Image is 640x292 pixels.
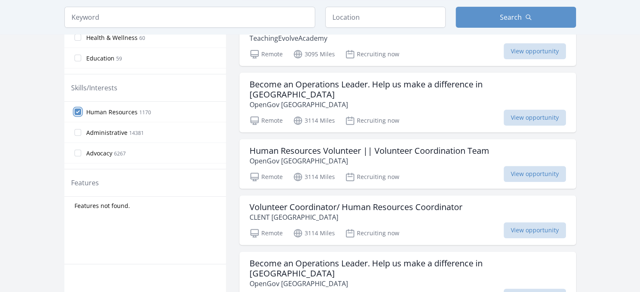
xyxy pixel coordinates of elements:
[504,110,566,126] span: View opportunity
[116,55,122,62] span: 59
[250,258,566,279] h3: Become an Operations Leader. Help us make a difference in [GEOGRAPHIC_DATA]
[74,129,81,136] input: Administrative 14381
[293,116,335,126] p: 3114 Miles
[239,6,576,66] a: URGENTLY NEEDED: UI/UX DESIGNER [DEMOGRAPHIC_DATA] WORDPRESS SITE DESIGNER OR RECRUIT MANAGER Tea...
[74,150,81,156] input: Advocacy 6267
[86,129,127,137] span: Administrative
[250,49,283,59] p: Remote
[71,83,117,93] legend: Skills/Interests
[250,202,462,212] h3: Volunteer Coordinator/ Human Resources Coordinator
[239,73,576,132] a: Become an Operations Leader. Help us make a difference in [GEOGRAPHIC_DATA] OpenGov [GEOGRAPHIC_D...
[74,108,81,115] input: Human Resources 1170
[86,108,138,116] span: Human Resources
[86,149,112,158] span: Advocacy
[139,109,151,116] span: 1170
[250,172,283,182] p: Remote
[74,34,81,41] input: Health & Wellness 60
[500,12,522,22] span: Search
[250,228,283,238] p: Remote
[129,129,144,137] span: 14381
[74,202,130,210] span: Features not found.
[250,156,489,166] p: OpenGov [GEOGRAPHIC_DATA]
[250,79,566,100] h3: Become an Operations Leader. Help us make a difference in [GEOGRAPHIC_DATA]
[250,212,462,222] p: CLENT [GEOGRAPHIC_DATA]
[250,279,566,289] p: OpenGov [GEOGRAPHIC_DATA]
[293,172,335,182] p: 3114 Miles
[86,34,138,42] span: Health & Wellness
[239,139,576,189] a: Human Resources Volunteer || Volunteer Coordination Team OpenGov [GEOGRAPHIC_DATA] Remote 3114 Mi...
[114,150,126,157] span: 6267
[345,228,399,238] p: Recruiting now
[139,34,145,42] span: 60
[250,116,283,126] p: Remote
[504,222,566,238] span: View opportunity
[250,33,566,43] p: TeachingEvolveAcademy
[71,178,99,188] legend: Features
[86,54,114,63] span: Education
[250,100,566,110] p: OpenGov [GEOGRAPHIC_DATA]
[504,43,566,59] span: View opportunity
[74,55,81,61] input: Education 59
[345,172,399,182] p: Recruiting now
[345,116,399,126] p: Recruiting now
[293,228,335,238] p: 3114 Miles
[325,7,446,28] input: Location
[456,7,576,28] button: Search
[504,166,566,182] span: View opportunity
[239,195,576,245] a: Volunteer Coordinator/ Human Resources Coordinator CLENT [GEOGRAPHIC_DATA] Remote 3114 Miles Recr...
[345,49,399,59] p: Recruiting now
[250,146,489,156] h3: Human Resources Volunteer || Volunteer Coordination Team
[293,49,335,59] p: 3095 Miles
[64,7,315,28] input: Keyword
